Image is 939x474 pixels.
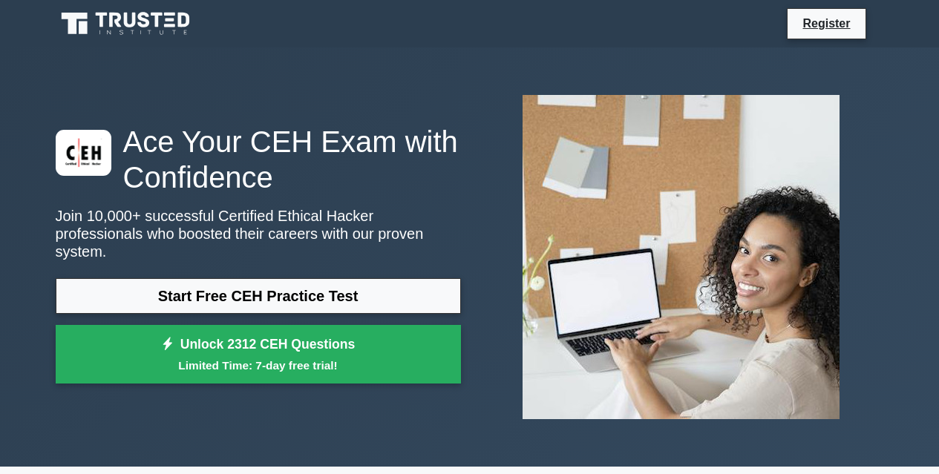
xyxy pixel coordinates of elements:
[56,325,461,384] a: Unlock 2312 CEH QuestionsLimited Time: 7-day free trial!
[56,124,461,195] h1: Ace Your CEH Exam with Confidence
[56,278,461,314] a: Start Free CEH Practice Test
[74,357,442,374] small: Limited Time: 7-day free trial!
[794,14,859,33] a: Register
[56,207,461,260] p: Join 10,000+ successful Certified Ethical Hacker professionals who boosted their careers with our...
